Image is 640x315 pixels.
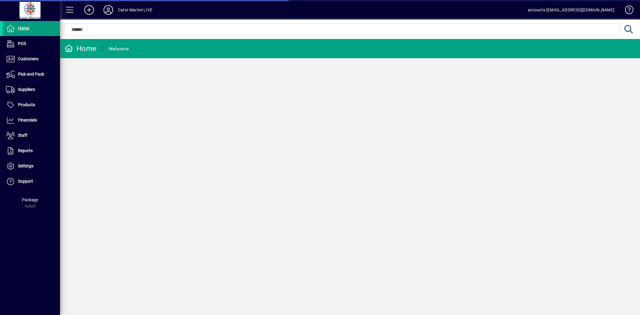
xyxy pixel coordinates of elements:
[3,159,60,174] a: Settings
[18,26,29,31] span: Home
[3,174,60,189] a: Support
[80,4,99,15] button: Add
[3,36,60,51] a: POS
[3,52,60,67] a: Customers
[3,128,60,143] a: Staff
[18,179,33,184] span: Support
[109,44,129,54] div: Welcome
[3,67,60,82] a: Pick and Pack
[99,4,118,15] button: Profile
[18,163,33,168] span: Settings
[18,148,33,153] span: Reports
[18,72,44,76] span: Pick and Pack
[65,44,96,53] div: Home
[18,87,35,92] span: Suppliers
[18,118,37,122] span: Financials
[3,113,60,128] a: Financials
[528,5,614,15] div: accounts [EMAIL_ADDRESS][DOMAIN_NAME]
[118,5,152,15] div: Cater Marine LIVE
[22,197,38,202] span: Package
[18,56,38,61] span: Customers
[18,41,26,46] span: POS
[3,143,60,158] a: Reports
[18,102,35,107] span: Products
[3,82,60,97] a: Suppliers
[620,1,632,21] a: Knowledge Base
[3,97,60,112] a: Products
[18,133,27,138] span: Staff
